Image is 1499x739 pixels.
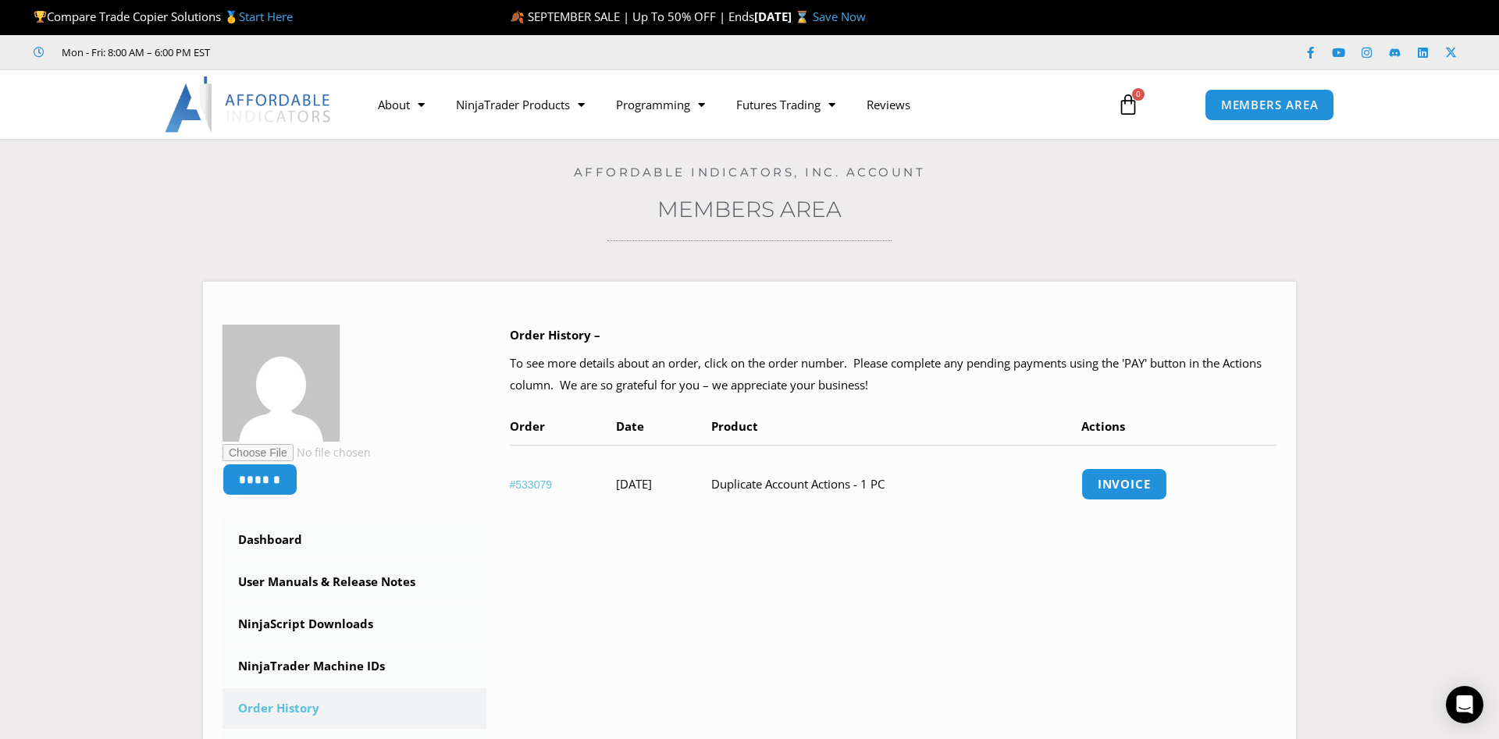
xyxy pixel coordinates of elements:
a: User Manuals & Release Notes [223,562,486,602]
span: MEMBERS AREA [1221,99,1319,111]
a: NinjaTrader Machine IDs [223,646,486,687]
a: About [362,87,440,123]
strong: [DATE] ⌛ [754,9,813,24]
a: 0 [1094,82,1163,127]
p: To see more details about an order, click on the order number. Please complete any pending paymen... [510,353,1277,396]
a: Reviews [851,87,926,123]
span: Date [616,418,644,434]
a: Members Area [657,196,842,222]
span: 🍂 SEPTEMBER SALE | Up To 50% OFF | Ends [510,9,754,24]
iframe: Customer reviews powered by Trustpilot [232,44,466,60]
span: Mon - Fri: 8:00 AM – 6:00 PM EST [58,43,210,62]
img: f4c186793121ed3ad16282211f0a5b9dd8a2102e6263eef84fd473b15978ec6f [223,325,340,442]
nav: Menu [362,87,1099,123]
span: Compare Trade Copier Solutions 🥇 [34,9,293,24]
span: Actions [1081,418,1125,434]
a: NinjaTrader Products [440,87,600,123]
img: 🏆 [34,11,46,23]
a: MEMBERS AREA [1205,89,1335,121]
a: Save Now [813,9,866,24]
span: Order [510,418,545,434]
a: Order History [223,688,486,729]
a: Start Here [239,9,293,24]
a: NinjaScript Downloads [223,604,486,645]
a: Programming [600,87,721,123]
time: [DATE] [616,476,652,492]
a: View order number 533079 [510,478,553,491]
div: Open Intercom Messenger [1446,686,1483,723]
a: Dashboard [223,520,486,560]
td: Duplicate Account Actions - 1 PC [711,445,1081,523]
img: LogoAI | Affordable Indicators – NinjaTrader [165,76,333,133]
a: Invoice order number 533079 [1081,468,1167,500]
span: 0 [1132,88,1145,101]
span: Product [711,418,758,434]
a: Affordable Indicators, Inc. Account [574,165,926,179]
a: Futures Trading [721,87,851,123]
b: Order History – [510,327,600,343]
